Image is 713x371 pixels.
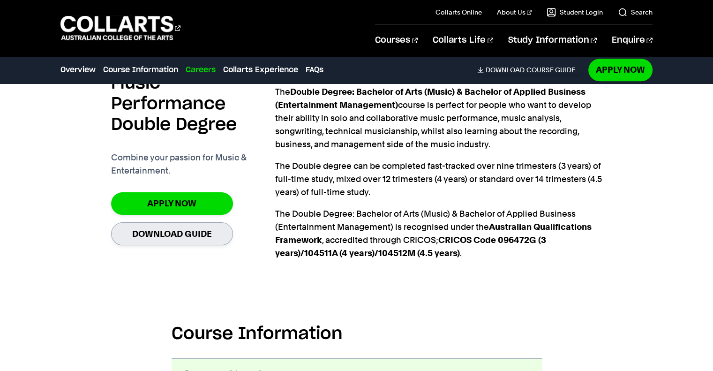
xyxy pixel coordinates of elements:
p: The Double Degree: Bachelor of Arts (Music) & Bachelor of Applied Business (Entertainment Managem... [275,207,602,260]
div: Go to homepage [60,15,180,41]
a: Collarts Experience [223,64,298,76]
p: Combine your passion for Music & Entertainment. [111,151,275,177]
a: Student Login [547,8,603,17]
a: Apply Now [111,192,233,214]
a: Courses [375,25,418,56]
a: Collarts Life [433,25,493,56]
a: Overview [60,64,96,76]
span: Download [486,66,525,74]
p: The course is perfect for people who want to develop their ability in solo and collaborative musi... [275,85,602,151]
a: Enquire [612,25,653,56]
a: Search [618,8,653,17]
p: The Double degree can be completed fast-tracked over nine trimesters (3 years) of full-time study... [275,159,602,199]
a: DownloadCourse Guide [477,66,583,74]
a: Course Information [103,64,178,76]
h2: Music Performance Double Degree [111,73,275,135]
strong: Double Degree: Bachelor of Arts (Music) & Bachelor of Applied Business (Entertainment Management) [275,87,585,110]
a: FAQs [306,64,323,76]
a: Download Guide [111,222,233,245]
a: Collarts Online [435,8,482,17]
a: Apply Now [588,59,653,81]
h2: Course Information [172,324,542,344]
a: Careers [186,64,216,76]
a: About Us [497,8,532,17]
a: Study Information [508,25,596,56]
